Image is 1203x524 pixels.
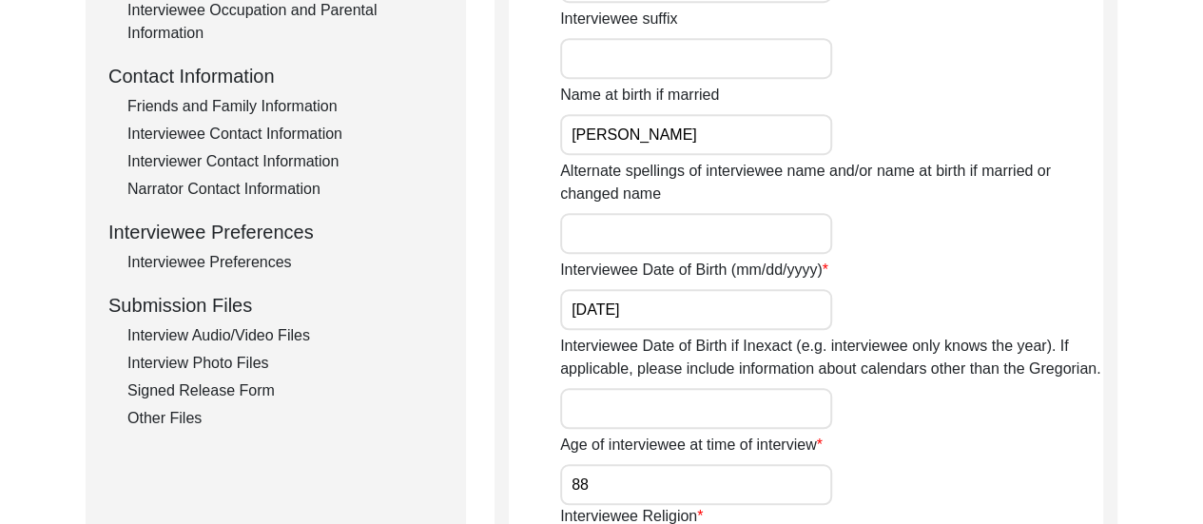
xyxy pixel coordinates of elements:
div: Narrator Contact Information [127,178,443,201]
div: Contact Information [108,62,443,90]
label: Interviewee Date of Birth (mm/dd/yyyy) [560,259,828,281]
div: Signed Release Form [127,379,443,402]
div: Other Files [127,407,443,430]
div: Interviewee Preferences [108,218,443,246]
div: Friends and Family Information [127,95,443,118]
label: Age of interviewee at time of interview [560,434,823,456]
label: Alternate spellings of interviewee name and/or name at birth if married or changed name [560,160,1103,205]
div: Interview Photo Files [127,352,443,375]
label: Name at birth if married [560,84,719,107]
div: Interview Audio/Video Files [127,324,443,347]
div: Interviewee Contact Information [127,123,443,146]
div: Interviewer Contact Information [127,150,443,173]
div: Interviewee Preferences [127,251,443,274]
label: Interviewee suffix [560,8,677,30]
label: Interviewee Date of Birth if Inexact (e.g. interviewee only knows the year). If applicable, pleas... [560,335,1103,380]
div: Submission Files [108,291,443,320]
